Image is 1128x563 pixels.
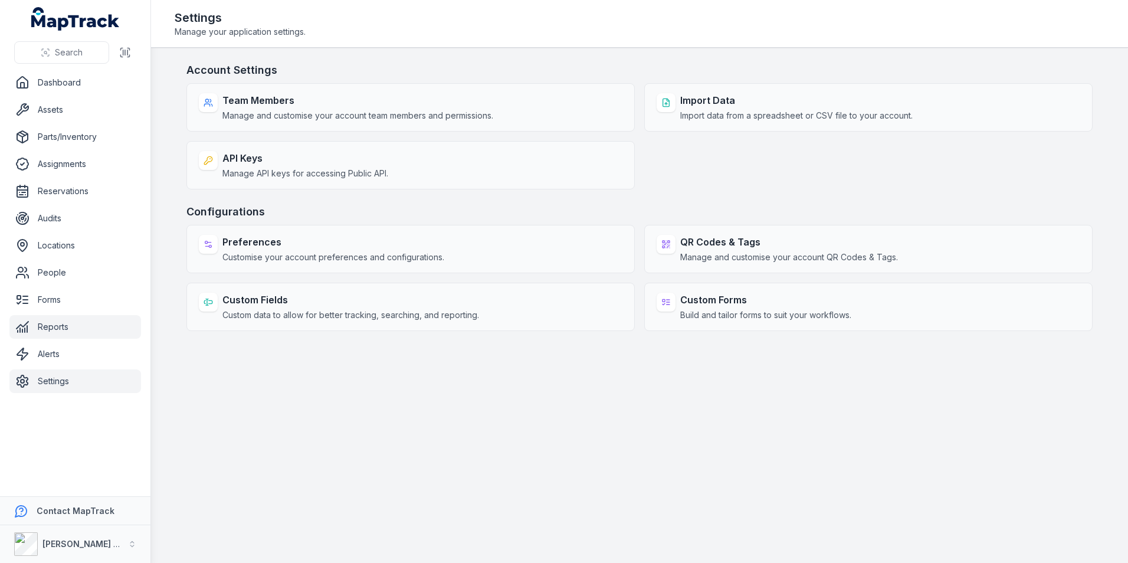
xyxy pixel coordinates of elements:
span: Build and tailor forms to suit your workflows. [680,309,851,321]
span: Import data from a spreadsheet or CSV file to your account. [680,110,913,122]
span: Manage API keys for accessing Public API. [222,168,388,179]
strong: Team Members [222,93,493,107]
a: Assets [9,98,141,122]
a: Dashboard [9,71,141,94]
h3: Account Settings [186,62,1093,78]
a: People [9,261,141,284]
a: Alerts [9,342,141,366]
span: Manage and customise your account team members and permissions. [222,110,493,122]
a: Custom FieldsCustom data to allow for better tracking, searching, and reporting. [186,283,635,331]
strong: Custom Forms [680,293,851,307]
a: MapTrack [31,7,120,31]
a: QR Codes & TagsManage and customise your account QR Codes & Tags. [644,225,1093,273]
strong: QR Codes & Tags [680,235,898,249]
span: Customise your account preferences and configurations. [222,251,444,263]
a: Locations [9,234,141,257]
a: PreferencesCustomise your account preferences and configurations. [186,225,635,273]
span: Search [55,47,83,58]
h2: Settings [175,9,306,26]
span: Manage and customise your account QR Codes & Tags. [680,251,898,263]
a: Custom FormsBuild and tailor forms to suit your workflows. [644,283,1093,331]
strong: API Keys [222,151,388,165]
a: Reports [9,315,141,339]
span: Custom data to allow for better tracking, searching, and reporting. [222,309,479,321]
a: Import DataImport data from a spreadsheet or CSV file to your account. [644,83,1093,132]
a: Audits [9,207,141,230]
a: API KeysManage API keys for accessing Public API. [186,141,635,189]
strong: [PERSON_NAME] Asset Maintenance [42,539,194,549]
a: Assignments [9,152,141,176]
a: Parts/Inventory [9,125,141,149]
strong: Contact MapTrack [37,506,114,516]
strong: Preferences [222,235,444,249]
button: Search [14,41,109,64]
h3: Configurations [186,204,1093,220]
a: Forms [9,288,141,312]
span: Manage your application settings. [175,26,306,38]
a: Team MembersManage and customise your account team members and permissions. [186,83,635,132]
a: Settings [9,369,141,393]
strong: Import Data [680,93,913,107]
strong: Custom Fields [222,293,479,307]
a: Reservations [9,179,141,203]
